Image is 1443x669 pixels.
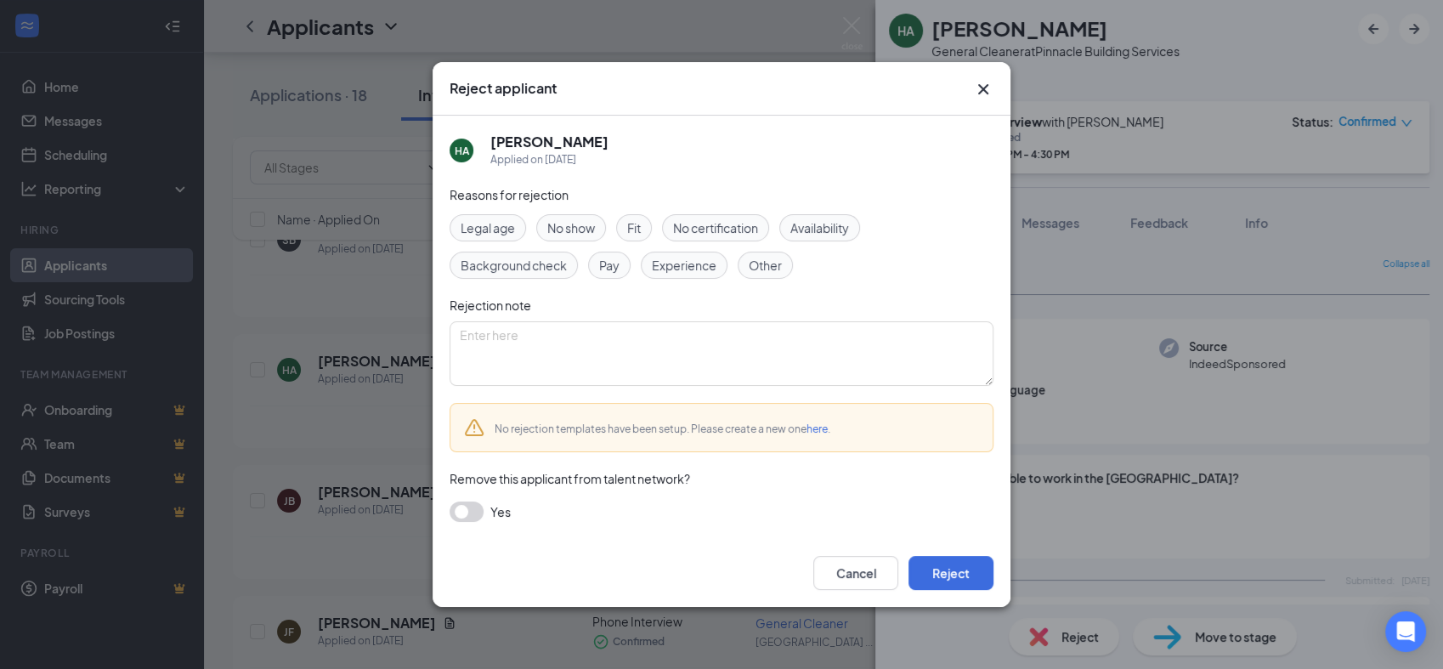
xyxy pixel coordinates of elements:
span: Rejection note [450,298,531,313]
svg: Cross [973,79,993,99]
button: Cancel [813,556,898,590]
span: Availability [790,218,849,237]
span: Background check [461,256,567,275]
span: Other [749,256,782,275]
button: Close [973,79,993,99]
h3: Reject applicant [450,79,557,98]
div: HA [455,144,469,158]
div: Applied on [DATE] [490,151,608,168]
span: No show [547,218,595,237]
button: Reject [908,556,993,590]
span: No certification [673,218,758,237]
span: Fit [627,218,641,237]
span: No rejection templates have been setup. Please create a new one . [495,422,830,435]
svg: Warning [464,417,484,438]
span: Yes [490,502,511,522]
span: Pay [599,256,620,275]
span: Remove this applicant from talent network? [450,471,690,486]
span: Experience [652,256,716,275]
span: Legal age [461,218,515,237]
h5: [PERSON_NAME] [490,133,608,151]
a: here [806,422,828,435]
div: Open Intercom Messenger [1385,611,1426,652]
span: Reasons for rejection [450,187,569,202]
